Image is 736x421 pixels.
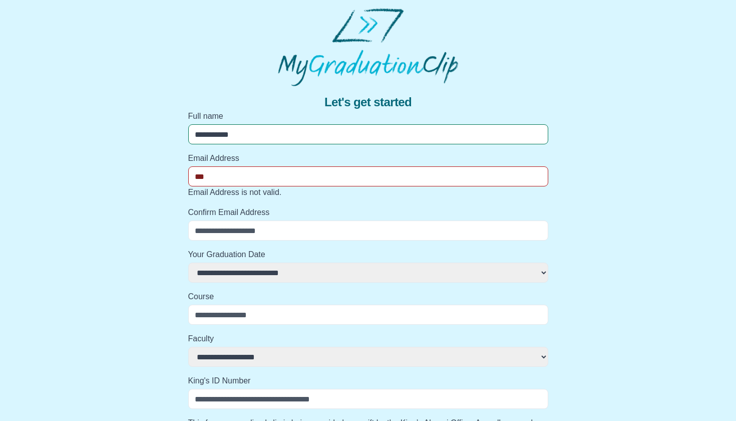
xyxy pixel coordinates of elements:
[188,249,548,261] label: Your Graduation Date
[188,152,548,164] label: Email Address
[188,291,548,303] label: Course
[188,206,548,219] label: Confirm Email Address
[278,8,458,86] img: MyGraduationClip
[324,94,412,110] span: Let's get started
[188,333,548,345] label: Faculty
[188,110,548,122] label: Full name
[188,375,548,387] label: King's ID Number
[188,188,282,196] span: Email Address is not valid.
